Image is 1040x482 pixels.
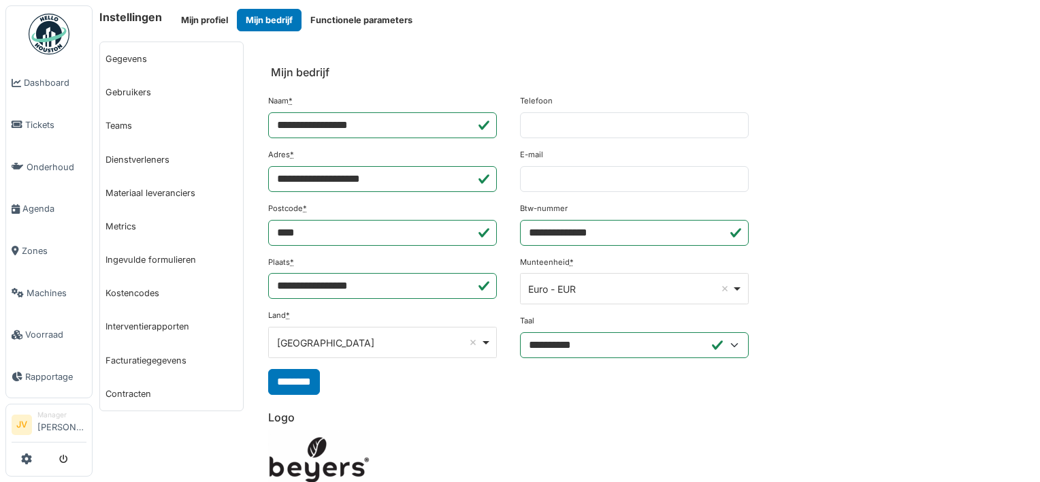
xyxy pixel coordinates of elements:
[29,14,69,54] img: Badge_color-CXgf-gQk.svg
[37,410,86,439] li: [PERSON_NAME]
[6,146,92,188] a: Onderhoud
[290,257,294,267] abbr: Verplicht
[303,204,307,213] abbr: Verplicht
[100,243,243,276] a: Ingevulde formulieren
[25,118,86,131] span: Tickets
[237,9,302,31] button: Mijn bedrijf
[6,230,92,272] a: Zones
[100,42,243,76] a: Gegevens
[6,62,92,104] a: Dashboard
[100,344,243,377] a: Facturatiegegevens
[27,287,86,300] span: Machines
[100,377,243,411] a: Contracten
[12,415,32,435] li: JV
[570,257,574,267] abbr: Verplicht
[520,315,534,327] label: Taal
[277,336,481,350] div: [GEOGRAPHIC_DATA]
[268,257,294,268] label: Plaats
[268,411,1022,424] h6: Logo
[24,76,86,89] span: Dashboard
[271,66,329,79] h6: Mijn bedrijf
[302,9,421,31] button: Functionele parameters
[520,203,568,214] label: Btw-nummer
[268,95,293,107] label: Naam
[6,104,92,146] a: Tickets
[520,149,543,161] label: E-mail
[37,410,86,420] div: Manager
[27,161,86,174] span: Onderhoud
[100,176,243,210] a: Materiaal leveranciers
[466,336,480,349] button: Remove item: 'BE'
[268,149,294,161] label: Adres
[99,11,162,24] h6: Instellingen
[100,310,243,343] a: Interventierapporten
[718,282,732,295] button: Remove item: 'EUR'
[100,109,243,142] a: Teams
[290,150,294,159] abbr: Verplicht
[520,95,553,107] label: Telefoon
[22,202,86,215] span: Agenda
[289,96,293,106] abbr: Verplicht
[172,9,237,31] button: Mijn profiel
[268,310,290,321] label: Land
[100,276,243,310] a: Kostencodes
[6,188,92,230] a: Agenda
[6,314,92,356] a: Voorraad
[268,203,307,214] label: Postcode
[100,143,243,176] a: Dienstverleners
[25,328,86,341] span: Voorraad
[6,272,92,314] a: Machines
[22,244,86,257] span: Zones
[100,76,243,109] a: Gebruikers
[25,370,86,383] span: Rapportage
[286,310,290,320] abbr: Verplicht
[528,282,732,296] div: Euro - EUR
[520,257,574,268] label: Munteenheid
[12,410,86,443] a: JV Manager[PERSON_NAME]
[100,210,243,243] a: Metrics
[6,356,92,398] a: Rapportage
